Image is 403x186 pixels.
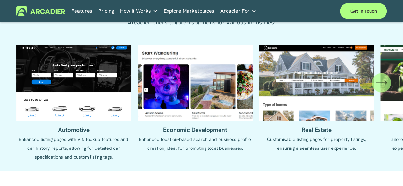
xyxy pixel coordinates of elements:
a: Get in touch [340,3,387,19]
span: Arcadier offers tailored solutions for various industries: [128,18,276,26]
img: Arcadier [16,6,65,16]
span: Arcadier For [220,7,250,16]
a: Explore Marketplaces [164,6,214,16]
iframe: Chat Widget [371,155,403,186]
a: folder dropdown [220,6,256,16]
div: Widget de chat [371,155,403,186]
a: Pricing [98,6,114,16]
button: Next [372,73,391,92]
a: folder dropdown [120,6,158,16]
a: Features [71,6,92,16]
span: How It Works [120,7,151,16]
